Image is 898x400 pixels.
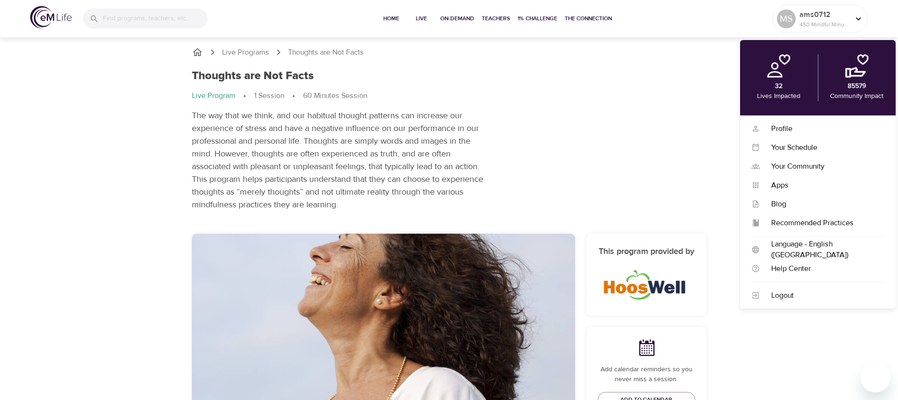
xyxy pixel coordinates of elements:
[760,123,884,134] div: Profile
[760,180,884,191] div: Apps
[254,90,284,101] p: 1 Session
[410,14,433,24] span: Live
[760,199,884,210] div: Blog
[192,109,487,211] p: The way that we think, and our habitual thought patterns can increase our experience of stress an...
[222,47,269,58] a: Live Programs
[303,90,367,101] p: 60 Minutes Session
[760,263,884,274] div: Help Center
[760,218,884,229] div: Recommended Practices
[760,239,884,261] div: Language - English ([GEOGRAPHIC_DATA])
[288,47,364,58] p: Thoughts are Not Facts
[440,14,474,24] span: On-Demand
[767,54,791,78] img: personal.png
[482,14,510,24] span: Teachers
[799,9,849,20] p: ams0712
[192,90,487,102] nav: breadcrumb
[757,91,800,101] p: Lives Impacted
[799,20,849,29] p: 450 Mindful Minutes
[848,82,866,91] p: 85579
[860,362,890,392] iframe: Button to launch messaging window
[775,82,783,91] p: 32
[598,245,695,259] h6: This program provided by
[845,54,869,78] img: community.png
[103,8,207,29] input: Find programs, teachers, etc...
[380,14,403,24] span: Home
[518,14,557,24] span: 1% Challenge
[192,47,707,58] nav: breadcrumb
[192,69,314,83] h1: Thoughts are Not Facts
[598,365,695,384] p: Add calendar reminders so you never miss a session.
[30,6,72,28] img: logo
[830,91,883,101] p: Community Impact
[760,161,884,172] div: Your Community
[760,290,884,301] div: Logout
[192,90,235,101] p: Live Program
[777,9,796,28] div: MS
[565,14,612,24] span: The Connection
[602,266,691,302] img: HoosWell-Logo-2.19%20500X200%20px.png
[760,142,884,153] div: Your Schedule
